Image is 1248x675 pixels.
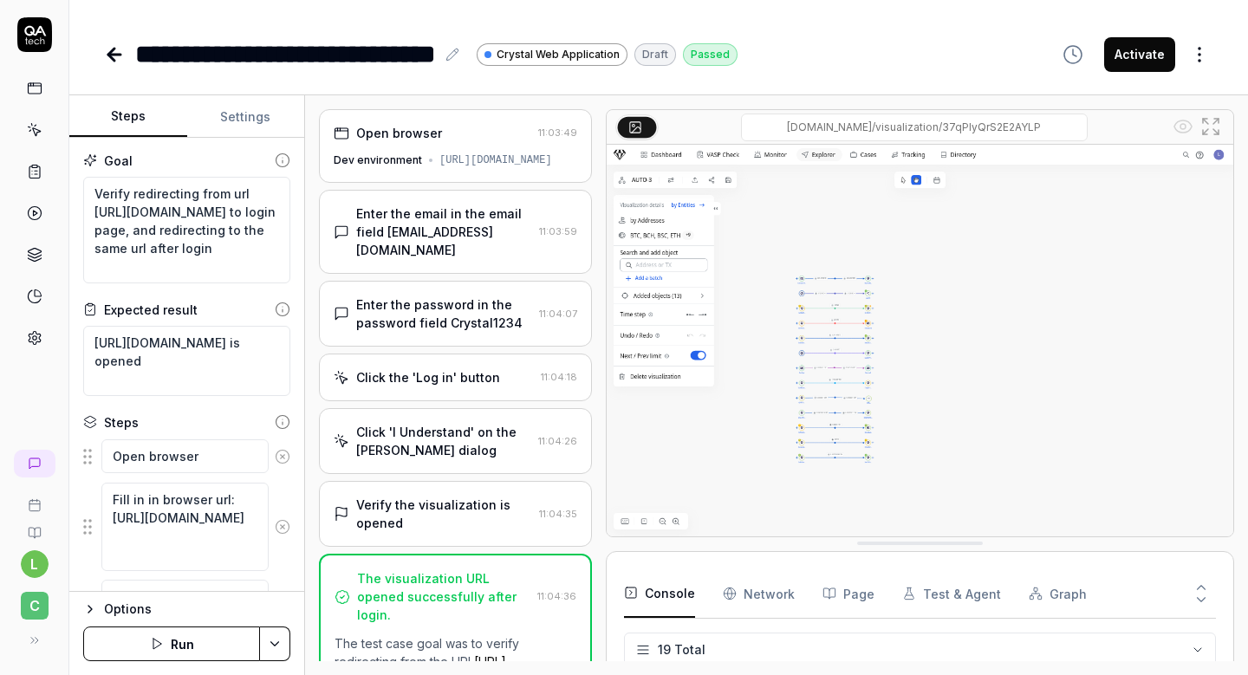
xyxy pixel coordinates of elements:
time: 11:04:26 [538,435,577,447]
button: Remove step [269,509,296,544]
time: 11:04:07 [539,308,577,320]
button: Console [624,569,695,618]
div: Suggestions [83,438,290,475]
time: 11:03:59 [539,225,577,237]
button: Network [723,569,795,618]
a: Book a call with us [7,484,62,512]
div: Expected result [104,301,198,319]
time: 11:04:36 [537,590,576,602]
time: 11:04:18 [541,371,577,383]
button: Steps [69,96,187,138]
div: Dev environment [334,153,422,168]
button: Activate [1104,37,1175,72]
div: Options [104,599,290,620]
button: Show all interative elements [1169,113,1197,140]
div: Enter the email in the email field [EMAIL_ADDRESS][DOMAIN_NAME] [356,204,532,259]
button: Settings [187,96,305,138]
time: 11:03:49 [538,127,577,139]
a: Crystal Web Application [477,42,627,66]
span: C [21,592,49,620]
div: Suggestions [83,579,290,633]
a: New conversation [14,450,55,477]
button: View version history [1052,37,1094,72]
div: [URL][DOMAIN_NAME] [439,153,552,168]
button: Remove step [269,439,296,474]
button: Options [83,599,290,620]
div: Draft [634,43,676,66]
button: Remove step [269,588,296,623]
button: Graph [1029,569,1087,618]
div: The visualization URL opened successfully after login. [357,569,530,624]
button: Page [822,569,874,618]
a: Documentation [7,512,62,540]
span: Crystal Web Application [497,47,620,62]
button: Run [83,626,260,661]
img: Screenshot [607,145,1233,536]
div: Click 'I Understand' on the [PERSON_NAME] dialog [356,423,531,459]
div: Verify the visualization is opened [356,496,532,532]
div: Suggestions [83,482,290,572]
time: 11:04:35 [539,508,577,520]
button: C [7,578,62,623]
div: Open browser [356,124,442,142]
button: Open in full screen [1197,113,1225,140]
div: Enter the password in the password field Crystal1234 [356,295,532,332]
button: l [21,550,49,578]
div: Click the 'Log in' button [356,368,500,386]
div: Steps [104,413,139,432]
div: Goal [104,152,133,170]
button: Test & Agent [902,569,1001,618]
div: Passed [683,43,738,66]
